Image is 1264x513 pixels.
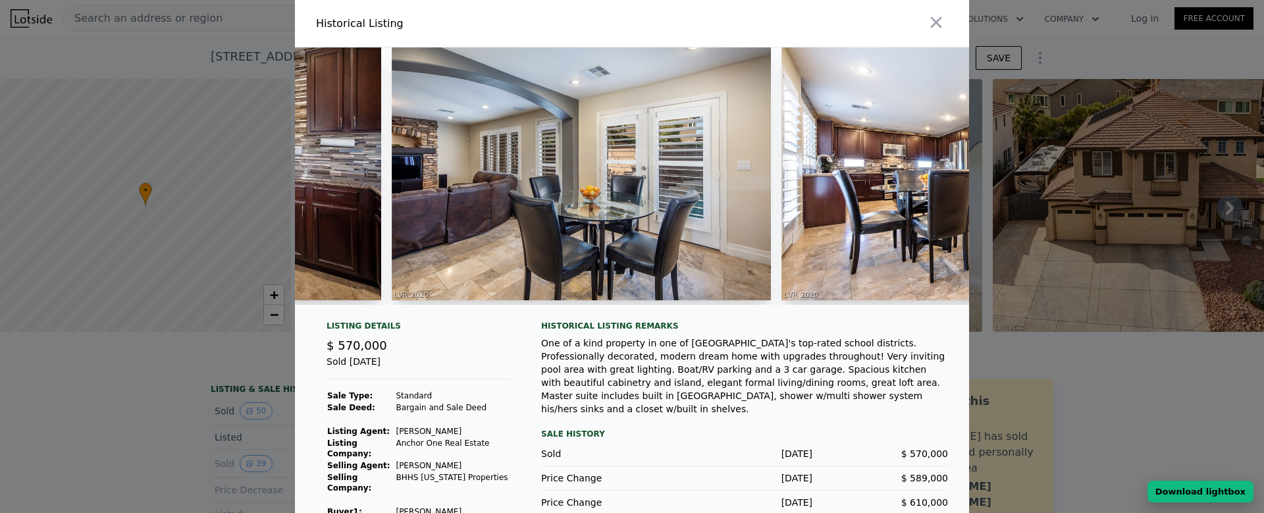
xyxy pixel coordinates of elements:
[901,497,948,508] span: $ 610,000
[901,473,948,483] span: $ 589,000
[395,425,510,437] td: [PERSON_NAME]
[541,321,948,331] div: Historical Listing remarks
[316,16,627,32] div: Historical Listing
[541,426,948,442] div: Sale History
[395,472,510,494] td: BHHS [US_STATE] Properties
[395,437,510,460] td: Anchor One Real Estate
[392,47,771,300] img: Property Img
[541,472,677,485] div: Price Change
[677,496,812,509] div: [DATE]
[395,402,510,414] td: Bargain and Sale Deed
[541,337,948,416] div: One of a kind property in one of [GEOGRAPHIC_DATA]'s top-rated school districts. Professionally d...
[327,473,371,493] strong: Selling Company:
[781,47,1161,300] img: Property Img
[677,447,812,460] div: [DATE]
[677,472,812,485] div: [DATE]
[327,427,390,436] strong: Listing Agent:
[1147,481,1253,502] button: Download lightbox
[327,391,373,400] strong: Sale Type:
[327,338,387,352] span: $ 570,000
[541,496,677,509] div: Price Change
[541,447,677,460] div: Sold
[327,439,371,458] strong: Listing Company:
[395,390,510,402] td: Standard
[395,460,510,472] td: [PERSON_NAME]
[901,448,948,459] span: $ 570,000
[327,355,510,379] div: Sold [DATE]
[327,321,510,337] div: Listing Details
[327,461,390,470] strong: Selling Agent:
[327,403,375,412] strong: Sale Deed:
